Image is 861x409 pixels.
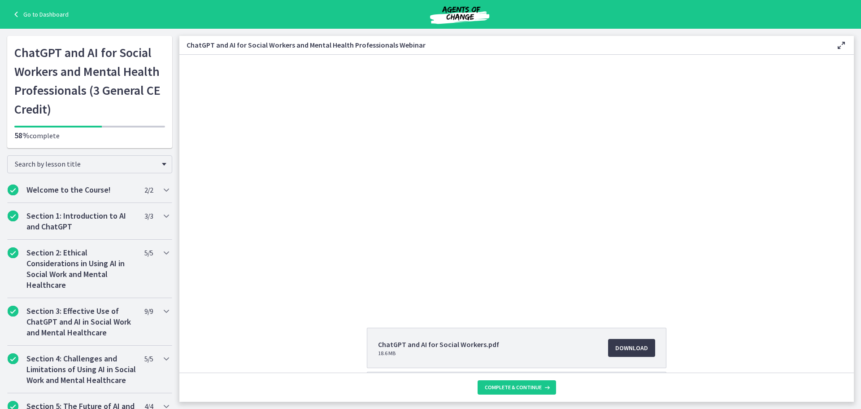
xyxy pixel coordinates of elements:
[14,43,165,119] h1: ChatGPT and AI for Social Workers and Mental Health Professionals (3 General CE Credit)
[608,339,655,357] a: Download
[26,211,136,232] h2: Section 1: Introduction to AI and ChatGPT
[615,343,648,353] span: Download
[26,247,136,290] h2: Section 2: Ethical Considerations in Using AI in Social Work and Mental Healthcare
[478,380,556,395] button: Complete & continue
[144,247,153,258] span: 5 / 5
[187,40,822,50] h3: ChatGPT and AI for Social Workers and Mental Health Professionals Webinar
[7,155,172,173] div: Search by lesson title
[8,211,18,221] i: Completed
[11,9,69,20] a: Go to Dashboard
[26,185,136,195] h2: Welcome to the Course!
[15,159,157,168] span: Search by lesson title
[378,339,499,350] span: ChatGPT and AI for Social Workers.pdf
[8,353,18,364] i: Completed
[14,130,30,141] span: 58%
[144,306,153,317] span: 9 / 9
[485,384,542,391] span: Complete & continue
[8,185,18,195] i: Completed
[8,247,18,258] i: Completed
[14,130,165,141] p: complete
[406,4,513,25] img: Agents of Change
[8,306,18,317] i: Completed
[144,185,153,195] span: 2 / 2
[378,350,499,357] span: 18.6 MB
[144,211,153,221] span: 3 / 3
[179,55,854,307] iframe: Video Lesson
[26,306,136,338] h2: Section 3: Effective Use of ChatGPT and AI in Social Work and Mental Healthcare
[26,353,136,386] h2: Section 4: Challenges and Limitations of Using AI in Social Work and Mental Healthcare
[144,353,153,364] span: 5 / 5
